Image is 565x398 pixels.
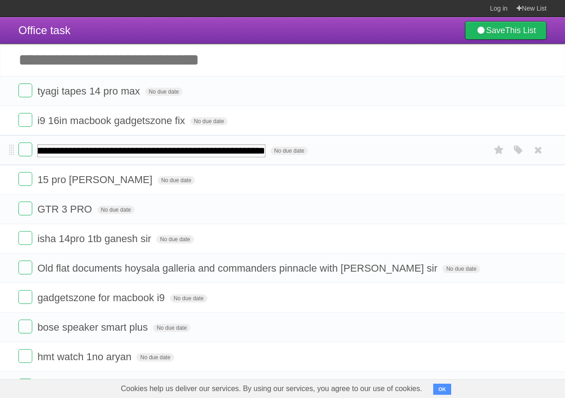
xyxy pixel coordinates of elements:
span: bose speaker smart plus [37,321,150,333]
a: SaveThis List [465,21,547,40]
span: Old flat documents hoysala galleria and commanders pinnacle with [PERSON_NAME] sir [37,262,440,274]
label: Done [18,379,32,392]
span: GTR 3 PRO [37,203,94,215]
span: Office task [18,24,71,36]
label: Done [18,143,32,156]
span: No due date [442,265,480,273]
label: Done [18,290,32,304]
b: This List [505,26,536,35]
span: hmt watch 1no aryan [37,351,134,362]
span: No due date [145,88,182,96]
label: Done [18,172,32,186]
span: No due date [158,176,195,184]
span: i9 16in macbook gadgetszone fix [37,115,187,126]
span: No due date [271,147,308,155]
label: Done [18,320,32,333]
span: 15 pro [PERSON_NAME] [37,174,154,185]
label: Done [18,202,32,215]
label: Done [18,349,32,363]
span: No due date [97,206,135,214]
label: Done [18,113,32,127]
span: tyagi tapes 14 pro max [37,85,142,97]
span: Cookies help us deliver our services. By using our services, you agree to our use of cookies. [112,380,431,398]
span: No due date [153,324,190,332]
label: Done [18,261,32,274]
span: No due date [136,353,174,362]
label: Done [18,83,32,97]
span: gadgetszone for macbook i9 [37,292,167,303]
label: Done [18,231,32,245]
span: No due date [170,294,207,303]
button: OK [433,384,451,395]
span: No due date [190,117,228,125]
label: Star task [490,143,508,158]
span: No due date [156,235,194,244]
span: isha 14pro 1tb ganesh sir [37,233,153,244]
